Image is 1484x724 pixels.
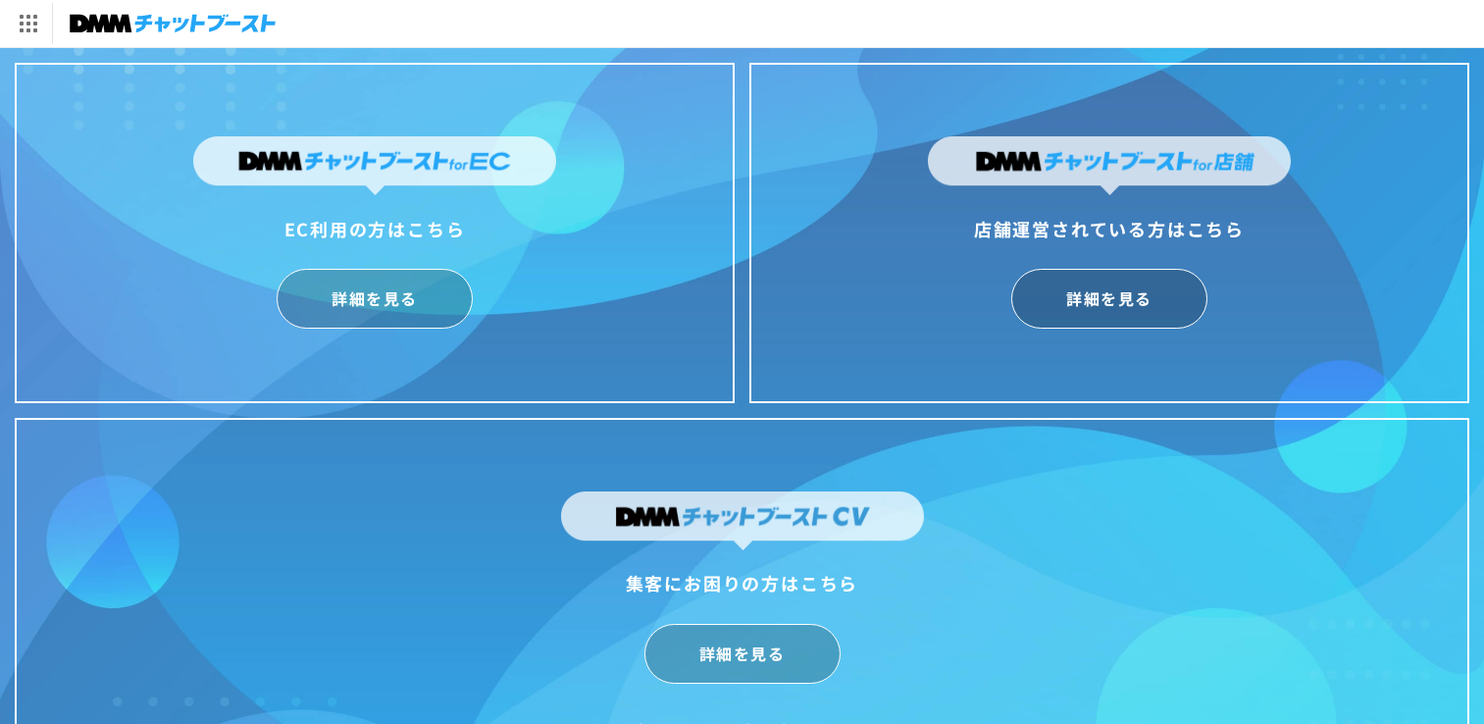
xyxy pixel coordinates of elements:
[70,10,276,37] img: チャットブースト
[193,136,556,195] img: DMMチャットブーストforEC
[928,136,1291,195] img: DMMチャットブーストfor店舗
[193,213,556,244] div: EC利用の方はこちら
[644,624,841,684] a: 詳細を見る
[561,491,924,550] img: DMMチャットブーストCV
[3,3,52,44] img: サービス
[561,567,924,598] div: 集客にお困りの方はこちら
[1011,269,1207,329] a: 詳細を見る
[928,213,1291,244] div: 店舗運営されている方はこちら
[277,269,473,329] a: 詳細を見る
